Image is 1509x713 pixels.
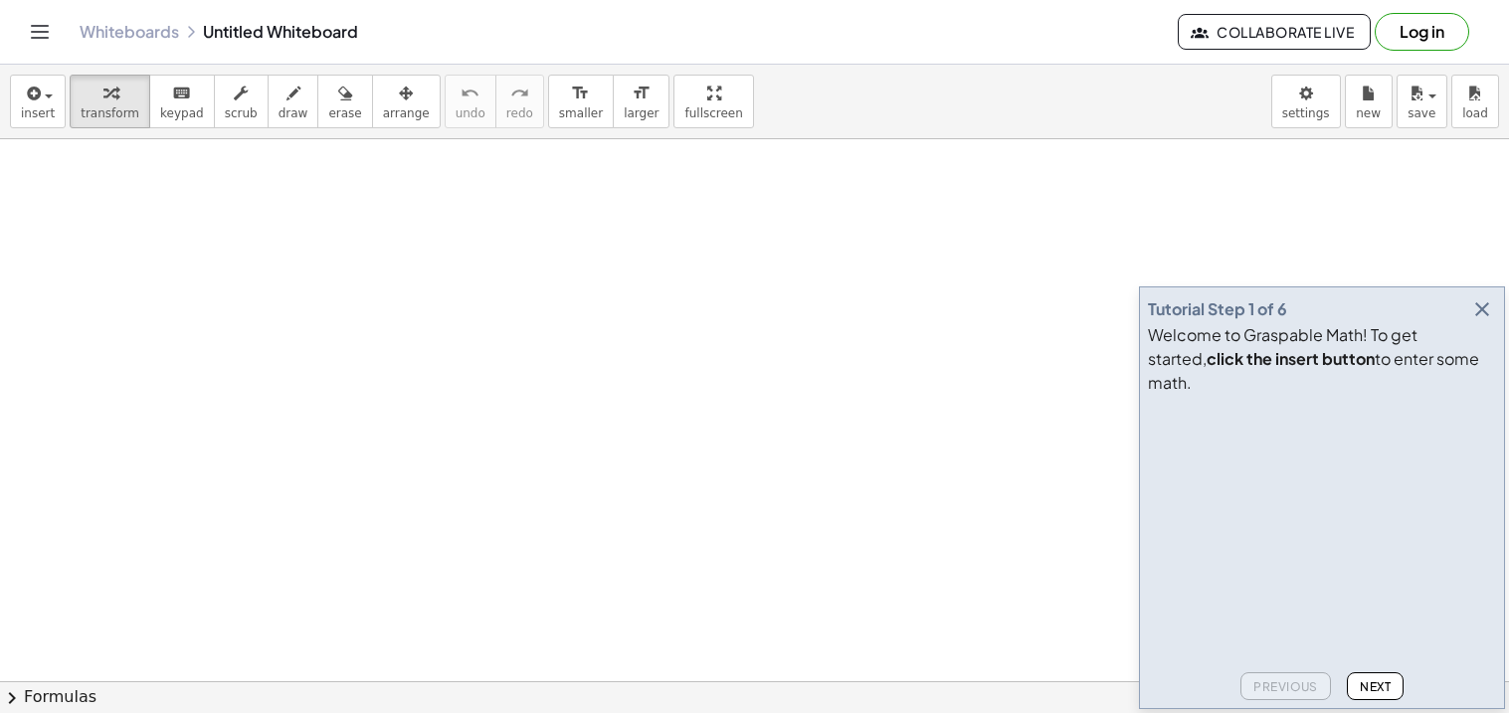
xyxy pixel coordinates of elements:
[24,16,56,48] button: Toggle navigation
[317,75,372,128] button: erase
[1282,106,1330,120] span: settings
[632,82,651,105] i: format_size
[461,82,479,105] i: undo
[506,106,533,120] span: redo
[268,75,319,128] button: draw
[372,75,441,128] button: arrange
[673,75,753,128] button: fullscreen
[70,75,150,128] button: transform
[1356,106,1381,120] span: new
[81,106,139,120] span: transform
[328,106,361,120] span: erase
[571,82,590,105] i: format_size
[445,75,496,128] button: undoundo
[1271,75,1341,128] button: settings
[1462,106,1488,120] span: load
[1148,297,1287,321] div: Tutorial Step 1 of 6
[214,75,269,128] button: scrub
[383,106,430,120] span: arrange
[1408,106,1435,120] span: save
[1360,679,1391,694] span: Next
[1178,14,1371,50] button: Collaborate Live
[1207,348,1375,369] b: click the insert button
[160,106,204,120] span: keypad
[1345,75,1393,128] button: new
[1451,75,1499,128] button: load
[225,106,258,120] span: scrub
[21,106,55,120] span: insert
[510,82,529,105] i: redo
[624,106,659,120] span: larger
[548,75,614,128] button: format_sizesmaller
[495,75,544,128] button: redoredo
[1195,23,1354,41] span: Collaborate Live
[559,106,603,120] span: smaller
[684,106,742,120] span: fullscreen
[613,75,669,128] button: format_sizelarger
[10,75,66,128] button: insert
[456,106,485,120] span: undo
[172,82,191,105] i: keyboard
[279,106,308,120] span: draw
[1347,672,1404,700] button: Next
[149,75,215,128] button: keyboardkeypad
[80,22,179,42] a: Whiteboards
[1148,323,1496,395] div: Welcome to Graspable Math! To get started, to enter some math.
[1375,13,1469,51] button: Log in
[1397,75,1447,128] button: save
